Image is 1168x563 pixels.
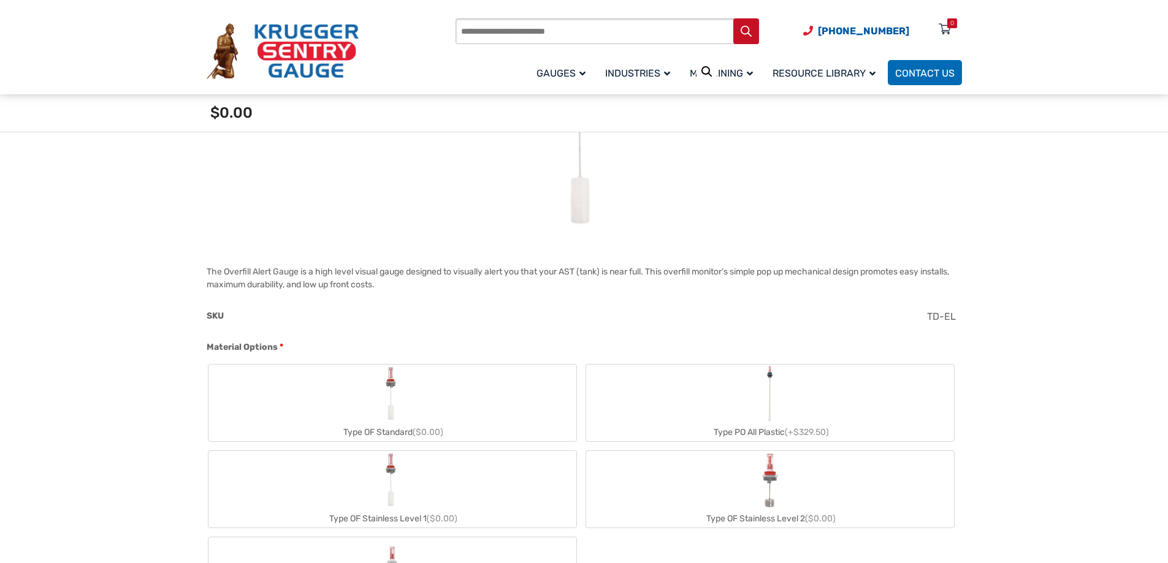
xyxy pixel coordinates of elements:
span: Gauges [536,67,586,79]
span: Contact Us [895,67,955,79]
span: Industries [605,67,670,79]
img: Krueger Sentry Gauge [207,23,359,80]
div: Type OF Stainless Level 1 [208,510,576,527]
div: Type PO All Plastic [586,423,954,441]
span: ($0.00) [413,427,443,437]
a: View full-screen image gallery [696,61,718,83]
span: ($0.00) [805,513,836,524]
div: Type OF Standard [208,423,576,441]
div: 0 [950,18,954,28]
span: ($0.00) [427,513,457,524]
p: The Overfill Alert Gauge is a high level visual gauge designed to visually alert you that your AS... [207,265,962,291]
span: Resource Library [773,67,876,79]
img: Overfill Gauge Type OF Configurator [541,51,627,235]
span: TD-EL [927,311,956,322]
span: [PHONE_NUMBER] [818,25,909,37]
span: Material Options [207,342,278,352]
a: Gauges [529,58,598,87]
a: Phone Number (920) 434-8860 [803,23,909,39]
label: Type OF Standard [208,365,576,441]
span: SKU [207,311,224,321]
div: Type OF Stainless Level 2 [586,510,954,527]
label: Type PO All Plastic [586,365,954,441]
abbr: required [280,341,283,353]
a: Contact Us [888,60,962,85]
a: Industries [598,58,682,87]
label: Type OF Stainless Level 2 [586,451,954,527]
label: Type OF Stainless Level 1 [208,451,576,527]
a: Resource Library [765,58,888,87]
span: (+$329.50) [785,427,829,437]
span: Machining [690,67,753,79]
a: Machining [682,58,765,87]
span: $0.00 [210,104,253,121]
